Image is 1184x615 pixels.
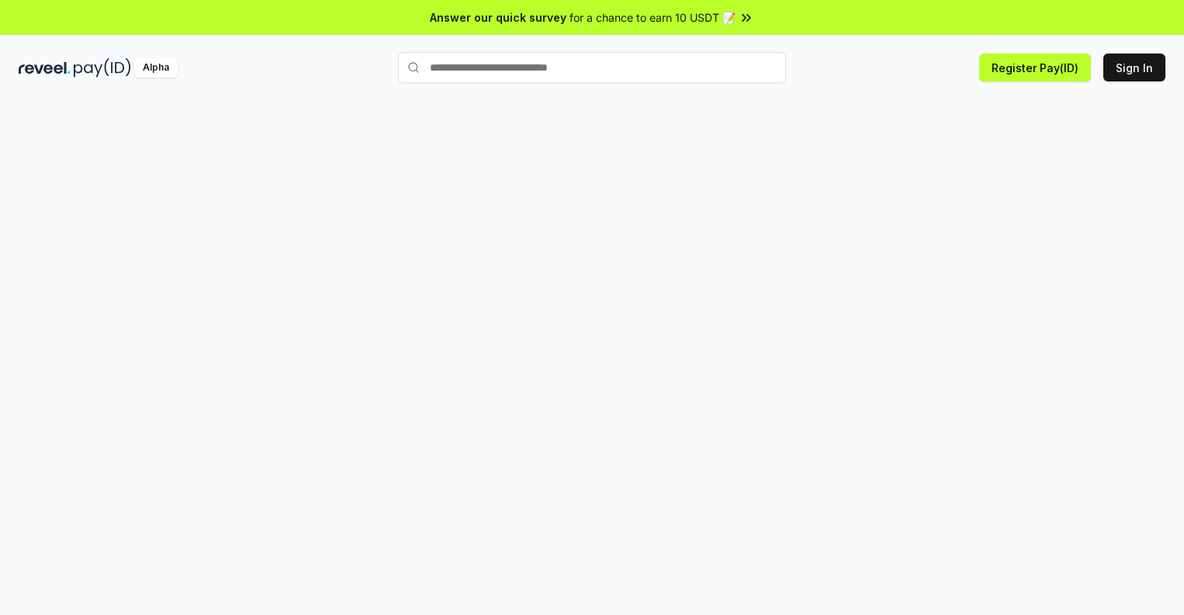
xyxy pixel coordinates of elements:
[19,58,71,78] img: reveel_dark
[74,58,131,78] img: pay_id
[979,54,1091,81] button: Register Pay(ID)
[1103,54,1165,81] button: Sign In
[569,9,736,26] span: for a chance to earn 10 USDT 📝
[134,58,178,78] div: Alpha
[430,9,566,26] span: Answer our quick survey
